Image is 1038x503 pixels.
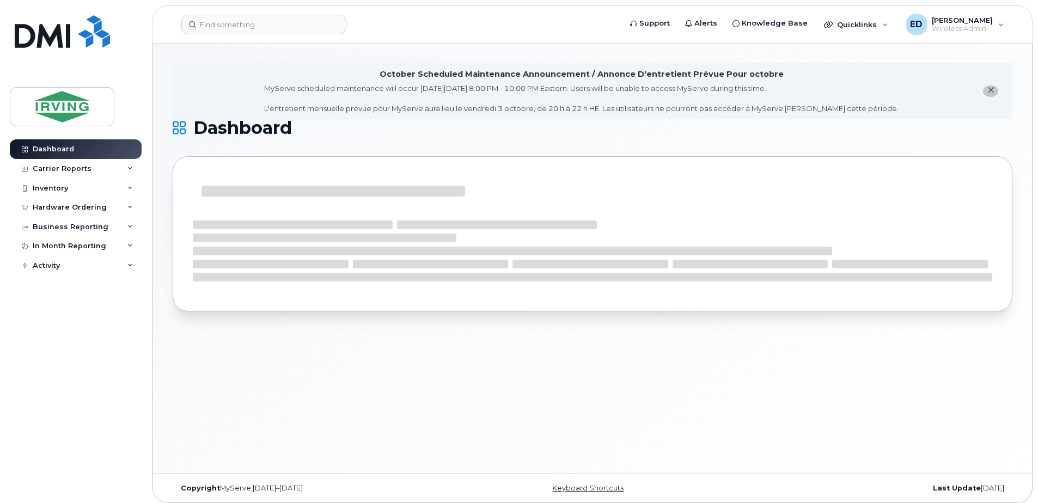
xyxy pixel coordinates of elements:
strong: Last Update [933,484,981,492]
strong: Copyright [181,484,220,492]
div: October Scheduled Maintenance Announcement / Annonce D'entretient Prévue Pour octobre [380,69,784,80]
span: Dashboard [193,120,292,136]
div: MyServe [DATE]–[DATE] [173,484,453,493]
a: Keyboard Shortcuts [552,484,624,492]
div: [DATE] [732,484,1012,493]
div: MyServe scheduled maintenance will occur [DATE][DATE] 8:00 PM - 10:00 PM Eastern. Users will be u... [264,83,899,114]
button: close notification [983,85,998,97]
